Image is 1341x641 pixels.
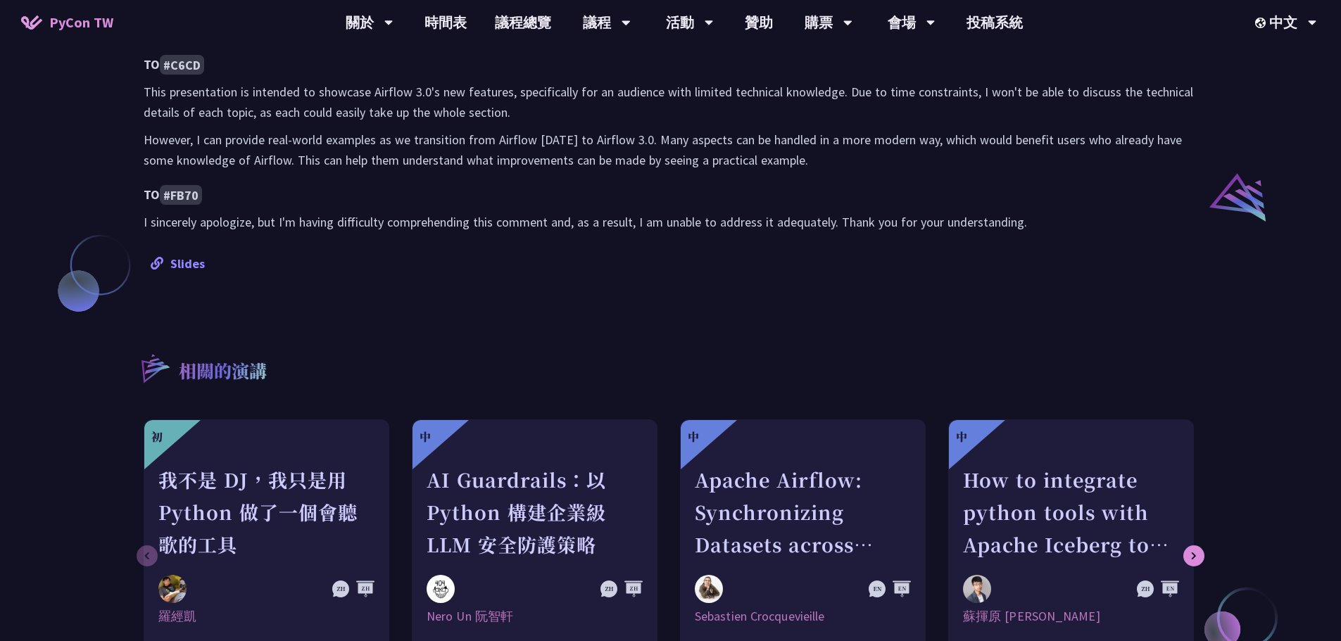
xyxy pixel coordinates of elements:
div: 初 [151,429,163,445]
div: Sebastien Crocquevieille [695,608,911,625]
p: I sincerely apologize, but I'm having difficulty comprehending this comment and, as a result, I a... [144,212,1197,232]
h4: TO [144,54,1197,75]
div: How to integrate python tools with Apache Iceberg to build ETLT pipeline on Shift-Left Architecture [963,464,1179,561]
a: Slides [151,255,205,272]
div: AI Guardrails：以 Python 構建企業級 LLM 安全防護策略 [427,464,643,561]
img: Home icon of PyCon TW 2025 [21,15,42,30]
div: Nero Un 阮智軒 [427,608,643,625]
img: r3.8d01567.svg [120,334,189,402]
div: 中 [420,429,431,445]
img: 羅經凱 [158,575,187,603]
p: 相關的演講 [179,358,267,386]
img: Locale Icon [1255,18,1269,28]
code: #FB70 [160,185,202,205]
p: However, I can provide real-world examples as we transition from Airflow [DATE] to Airflow 3.0. M... [144,129,1197,170]
div: 蘇揮原 [PERSON_NAME] [963,608,1179,625]
img: Nero Un 阮智軒 [427,575,455,603]
code: #C6CD [160,55,204,75]
div: Apache Airflow: Synchronizing Datasets across Multiple instances [695,464,911,561]
div: 羅經凱 [158,608,374,625]
img: 蘇揮原 Mars Su [963,575,991,603]
div: 中 [688,429,699,445]
div: 我不是 DJ，我只是用 Python 做了一個會聽歌的工具 [158,464,374,561]
h4: TO [144,184,1197,205]
div: 中 [956,429,967,445]
p: This presentation is intended to showcase Airflow 3.0's new features, specifically for an audienc... [144,82,1197,122]
img: Sebastien Crocquevieille [695,575,723,603]
span: PyCon TW [49,12,113,33]
a: PyCon TW [7,5,127,40]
